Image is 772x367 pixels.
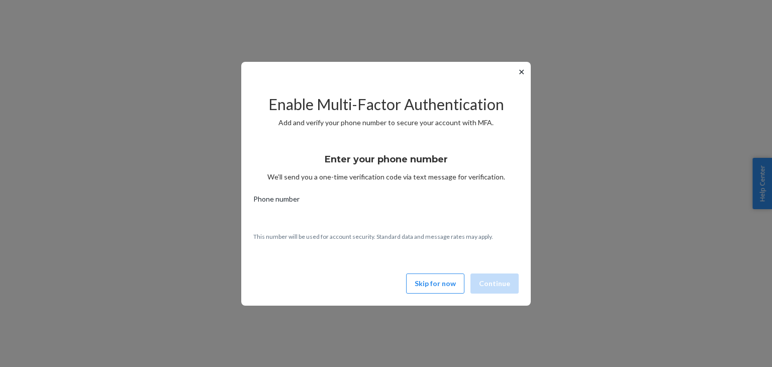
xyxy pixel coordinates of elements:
[325,153,448,166] h3: Enter your phone number
[253,96,519,113] h2: Enable Multi-Factor Authentication
[253,194,300,208] span: Phone number
[516,66,527,78] button: ✕
[253,145,519,182] div: We’ll send you a one-time verification code via text message for verification.
[253,118,519,128] p: Add and verify your phone number to secure your account with MFA.
[470,273,519,294] button: Continue
[253,232,519,241] p: This number will be used for account security. Standard data and message rates may apply.
[406,273,464,294] button: Skip for now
